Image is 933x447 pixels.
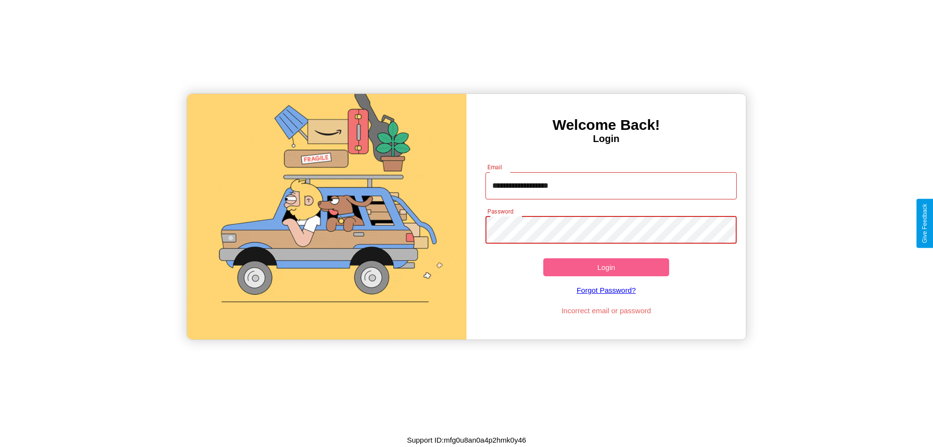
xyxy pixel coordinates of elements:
p: Incorrect email or password [481,304,732,317]
button: Login [543,258,669,276]
a: Forgot Password? [481,276,732,304]
img: gif [187,94,466,340]
h4: Login [466,133,746,144]
h3: Welcome Back! [466,117,746,133]
p: Support ID: mfg0u8an0a4p2hmk0y46 [407,433,526,447]
div: Give Feedback [921,204,928,243]
label: Email [487,163,502,171]
label: Password [487,207,513,215]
